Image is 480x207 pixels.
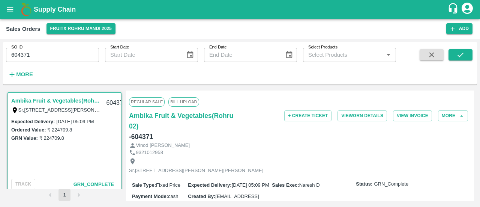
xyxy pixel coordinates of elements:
button: View Invoice [393,110,432,121]
p: Vinod [PERSON_NAME] [136,142,190,149]
span: Bill Upload [168,97,199,106]
a: Ambika Fruit & Vegetables(Rohru 02) [129,110,243,131]
label: Created By : [188,193,215,199]
input: End Date [204,48,279,62]
button: Add [446,23,472,34]
label: Ordered Value: [11,127,46,133]
span: Naresh D [299,182,320,188]
div: customer-support [447,3,460,16]
label: End Date [209,44,226,50]
span: [DATE] 05:09 PM [232,182,269,188]
button: + Create Ticket [284,110,331,121]
span: cash [168,193,178,199]
input: Enter SO ID [6,48,99,62]
div: 604371 [102,94,130,112]
span: GRN_Complete [73,181,114,187]
button: Open [384,50,393,60]
img: logo [19,2,34,17]
label: Select Products [308,44,337,50]
button: ViewGRN Details [337,110,387,121]
label: Start Date [110,44,129,50]
button: open drawer [1,1,19,18]
span: Fixed Price [156,182,180,188]
label: SO ID [11,44,22,50]
input: Start Date [105,48,180,62]
button: More [6,68,35,81]
label: ₹ 224709.8 [47,127,72,133]
strong: More [16,71,33,77]
label: [DATE] 05:09 PM [56,119,94,124]
label: Status: [356,181,372,188]
button: page 1 [58,189,70,201]
label: ₹ 224709.8 [39,135,64,141]
button: Choose date [183,48,197,62]
div: account of current user [460,2,474,17]
label: Expected Delivery : [11,119,55,124]
p: Sr.[STREET_ADDRESS][PERSON_NAME][PERSON_NAME] [129,167,263,174]
p: 9321012958 [136,149,163,156]
button: Select DC [46,23,115,34]
span: GRN_Complete [374,181,408,188]
label: Sale Type : [132,182,156,188]
label: Sr.[STREET_ADDRESS][PERSON_NAME][PERSON_NAME] [18,107,153,113]
h6: - 604371 [129,131,153,142]
a: Supply Chain [34,4,447,15]
nav: pagination navigation [43,189,86,201]
label: Payment Mode : [132,193,168,199]
label: Expected Delivery : [188,182,231,188]
button: More [438,110,468,121]
label: GRN Value: [11,135,38,141]
label: Sales Exec : [272,182,299,188]
input: Select Products [305,50,381,60]
a: Ambika Fruit & Vegetables(Rohru 02) [11,96,102,106]
span: Regular Sale [129,97,165,106]
button: Choose date [282,48,296,62]
b: Supply Chain [34,6,76,13]
div: Sales Orders [6,24,40,34]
